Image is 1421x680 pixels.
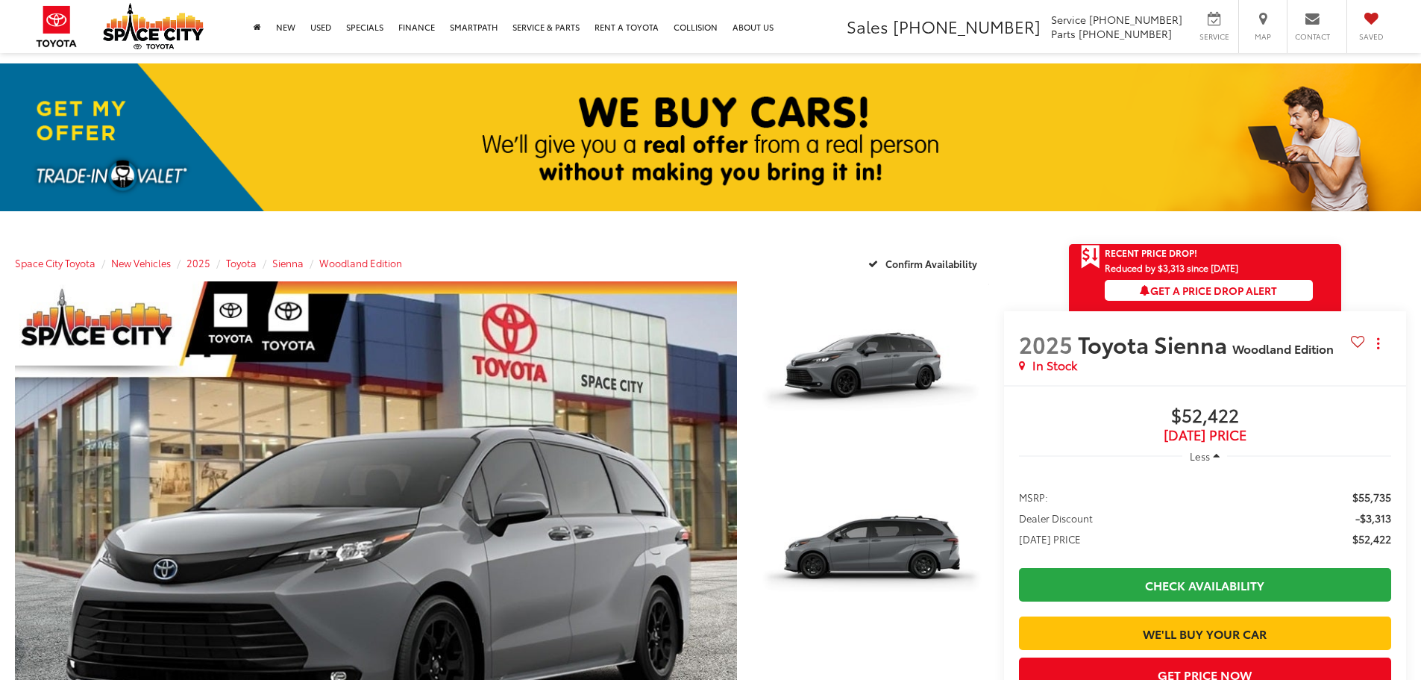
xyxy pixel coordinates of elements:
span: Service [1197,31,1231,42]
span: Recent Price Drop! [1105,246,1197,259]
span: $52,422 [1352,531,1391,546]
span: Woodland Edition [1232,340,1334,357]
button: Actions [1365,331,1391,357]
span: -$3,313 [1355,511,1391,525]
span: Reduced by $3,313 since [DATE] [1105,263,1313,272]
span: Contact [1295,31,1330,42]
img: 2025 Toyota Sienna Woodland Edition [750,465,991,645]
span: $55,735 [1352,490,1391,505]
span: Less [1190,449,1210,463]
span: 2025 [1019,328,1073,360]
span: [DATE] PRICE [1019,531,1081,546]
a: Expand Photo 1 [753,281,989,458]
span: dropdown dots [1377,337,1379,349]
a: Expand Photo 2 [753,467,989,643]
span: [DATE] Price [1019,428,1391,443]
span: Saved [1355,31,1387,42]
span: Map [1246,31,1279,42]
span: $52,422 [1019,405,1391,428]
a: Toyota [226,256,257,269]
span: Get Price Drop Alert [1081,244,1100,269]
span: [PHONE_NUMBER] [1079,26,1172,41]
span: In Stock [1032,357,1077,374]
a: We'll Buy Your Car [1019,617,1391,650]
span: Parts [1051,26,1076,41]
span: Service [1051,12,1086,27]
span: [PHONE_NUMBER] [893,14,1041,38]
a: 2025 [186,256,210,269]
a: New Vehicles [111,256,171,269]
button: Confirm Availability [860,250,989,276]
a: Get Price Drop Alert Recent Price Drop! [1069,244,1341,262]
a: Space City Toyota [15,256,95,269]
span: [PHONE_NUMBER] [1089,12,1182,27]
span: Toyota Sienna [1078,328,1232,360]
span: Confirm Availability [885,257,977,270]
span: Get a Price Drop Alert [1140,283,1277,298]
span: MSRP: [1019,490,1048,505]
img: 2025 Toyota Sienna Woodland Edition [750,280,991,460]
span: Sales [847,14,888,38]
a: Check Availability [1019,568,1391,602]
img: Space City Toyota [103,3,204,49]
button: Less [1182,443,1227,470]
span: Dealer Discount [1019,511,1093,525]
a: Woodland Edition [319,256,402,269]
a: Sienna [272,256,304,269]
